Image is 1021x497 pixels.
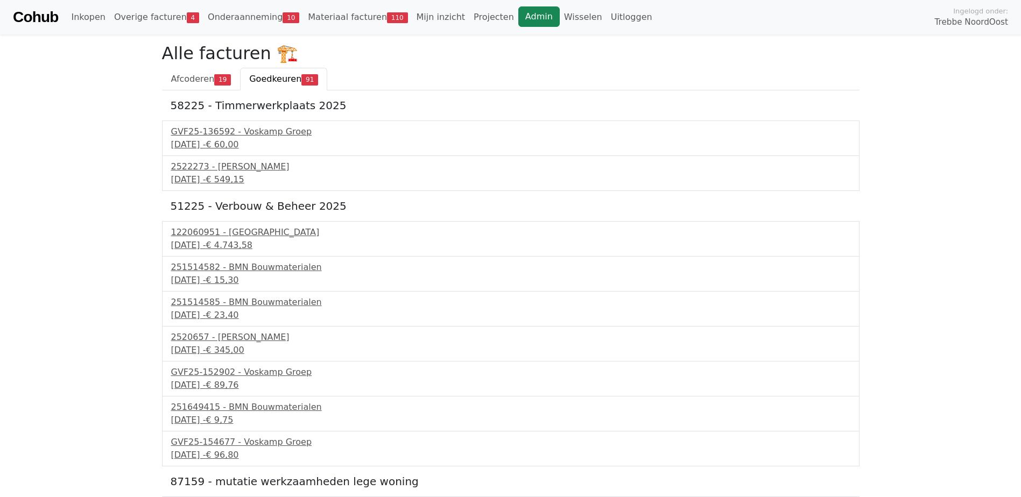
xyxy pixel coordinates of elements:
[171,239,850,252] div: [DATE] -
[206,174,244,184] span: € 549,15
[469,6,518,28] a: Projecten
[304,6,412,28] a: Materiaal facturen110
[171,138,850,151] div: [DATE] -
[206,310,238,320] span: € 23,40
[162,43,860,63] h2: Alle facturen 🏗️
[249,74,301,84] span: Goedkeuren
[206,450,238,460] span: € 96,80
[171,331,850,357] a: 2520657 - [PERSON_NAME][DATE] -€ 345,00
[206,275,238,285] span: € 15,30
[171,414,850,427] div: [DATE] -
[203,6,304,28] a: Onderaanneming10
[560,6,607,28] a: Wisselen
[110,6,203,28] a: Overige facturen4
[171,436,850,449] div: GVF25-154677 - Voskamp Groep
[283,12,299,23] span: 10
[171,344,850,357] div: [DATE] -
[171,200,851,212] h5: 51225 - Verbouw & Beheer 2025
[206,380,238,390] span: € 89,76
[162,68,241,90] a: Afcoderen19
[13,4,58,30] a: Cohub
[171,125,850,151] a: GVF25-136592 - Voskamp Groep[DATE] -€ 60,00
[171,436,850,461] a: GVF25-154677 - Voskamp Groep[DATE] -€ 96,80
[171,475,851,488] h5: 87159 - mutatie werkzaamheden lege woning
[171,226,850,239] div: 122060951 - [GEOGRAPHIC_DATA]
[935,16,1008,29] span: Trebbe NoordOost
[171,309,850,322] div: [DATE] -
[171,160,850,186] a: 2522273 - [PERSON_NAME][DATE] -€ 549,15
[206,345,244,355] span: € 345,00
[171,74,215,84] span: Afcoderen
[518,6,560,27] a: Admin
[607,6,657,28] a: Uitloggen
[67,6,109,28] a: Inkopen
[240,68,327,90] a: Goedkeuren91
[206,139,238,150] span: € 60,00
[387,12,408,23] span: 110
[171,125,850,138] div: GVF25-136592 - Voskamp Groep
[206,240,252,250] span: € 4.743,58
[171,261,850,287] a: 251514582 - BMN Bouwmaterialen[DATE] -€ 15,30
[171,160,850,173] div: 2522273 - [PERSON_NAME]
[171,261,850,274] div: 251514582 - BMN Bouwmaterialen
[171,99,851,112] h5: 58225 - Timmerwerkplaats 2025
[171,401,850,414] div: 251649415 - BMN Bouwmaterialen
[187,12,199,23] span: 4
[171,379,850,392] div: [DATE] -
[171,296,850,322] a: 251514585 - BMN Bouwmaterialen[DATE] -€ 23,40
[171,366,850,392] a: GVF25-152902 - Voskamp Groep[DATE] -€ 89,76
[214,74,231,85] span: 19
[171,296,850,309] div: 251514585 - BMN Bouwmaterialen
[953,6,1008,16] span: Ingelogd onder:
[301,74,318,85] span: 91
[412,6,470,28] a: Mijn inzicht
[171,274,850,287] div: [DATE] -
[171,226,850,252] a: 122060951 - [GEOGRAPHIC_DATA][DATE] -€ 4.743,58
[171,449,850,461] div: [DATE] -
[171,366,850,379] div: GVF25-152902 - Voskamp Groep
[171,401,850,427] a: 251649415 - BMN Bouwmaterialen[DATE] -€ 9,75
[171,173,850,186] div: [DATE] -
[206,415,233,425] span: € 9,75
[171,331,850,344] div: 2520657 - [PERSON_NAME]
